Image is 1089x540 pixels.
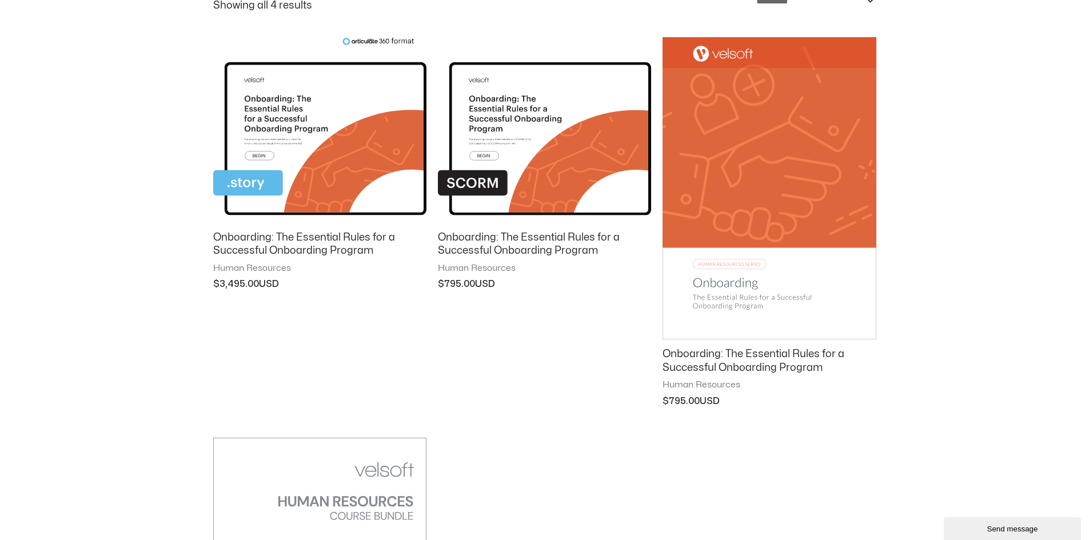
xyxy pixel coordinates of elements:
[663,37,876,340] img: Onboarding: The Essential Rules for a Successful Onboarding Program
[663,379,876,391] span: Human Resources
[438,231,651,263] a: Onboarding: The Essential Rules for a Successful Onboarding Program
[213,263,426,274] span: Human Resources
[944,515,1083,540] iframe: chat widget
[213,279,220,289] span: $
[438,37,651,223] img: Onboarding: The Essential Rules for a Successful Onboarding Program
[663,347,876,374] h2: Onboarding: The Essential Rules for a Successful Onboarding Program
[438,279,444,289] span: $
[663,397,669,406] span: $
[438,279,475,289] bdi: 795.00
[213,279,259,289] bdi: 3,495.00
[213,1,312,11] p: Showing all 4 results
[213,231,426,258] h2: Onboarding: The Essential Rules for a Successful Onboarding Program
[213,231,426,263] a: Onboarding: The Essential Rules for a Successful Onboarding Program
[438,231,651,258] h2: Onboarding: The Essential Rules for a Successful Onboarding Program
[213,37,426,223] img: Onboarding: The Essential Rules for a Successful Onboarding Program
[438,263,651,274] span: Human Resources
[663,347,876,379] a: Onboarding: The Essential Rules for a Successful Onboarding Program
[663,397,700,406] bdi: 795.00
